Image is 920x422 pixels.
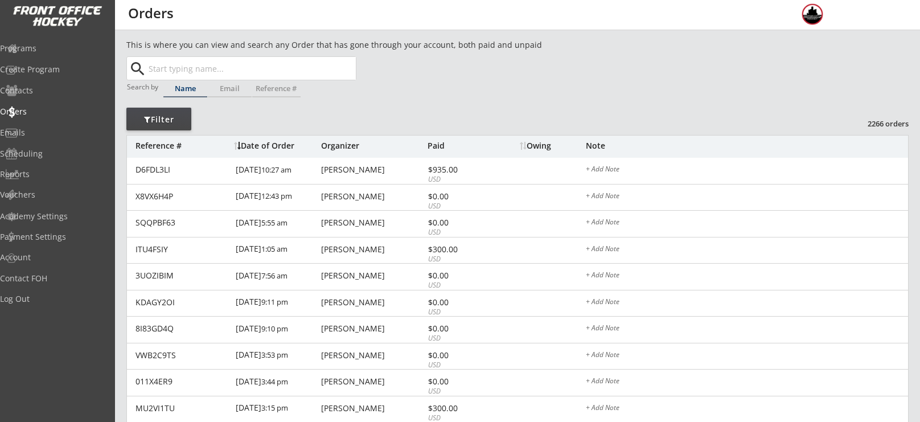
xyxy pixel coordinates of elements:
[146,57,356,80] input: Start typing name...
[261,191,292,201] font: 12:43 pm
[428,351,489,359] div: $0.00
[586,166,908,175] div: + Add Note
[208,85,252,92] div: Email
[428,166,489,174] div: $935.00
[428,360,489,370] div: USD
[586,404,908,413] div: + Add Note
[321,219,425,227] div: [PERSON_NAME]
[428,272,489,280] div: $0.00
[428,245,489,253] div: $300.00
[135,142,228,150] div: Reference #
[261,218,287,228] font: 5:55 am
[428,228,489,237] div: USD
[261,244,287,254] font: 1:05 am
[135,272,229,280] div: 3UOZIBIM
[428,142,489,150] div: Paid
[321,298,425,306] div: [PERSON_NAME]
[428,378,489,386] div: $0.00
[428,219,489,227] div: $0.00
[135,325,229,333] div: 8I83GD4Q
[586,298,908,308] div: + Add Note
[261,350,288,360] font: 3:53 pm
[321,378,425,386] div: [PERSON_NAME]
[321,351,425,359] div: [PERSON_NAME]
[428,192,489,200] div: $0.00
[127,83,159,91] div: Search by
[849,118,909,129] div: 2266 orders
[520,142,585,150] div: Owing
[321,245,425,253] div: [PERSON_NAME]
[135,351,229,359] div: VWB2C9TS
[236,317,318,342] div: [DATE]
[428,404,489,412] div: $300.00
[236,237,318,263] div: [DATE]
[236,264,318,289] div: [DATE]
[321,166,425,174] div: [PERSON_NAME]
[135,192,229,200] div: X8VX6H4P
[261,323,288,334] font: 9:10 pm
[586,142,908,150] div: Note
[321,325,425,333] div: [PERSON_NAME]
[261,165,291,175] font: 10:27 am
[135,404,229,412] div: MU2VI1TU
[428,281,489,290] div: USD
[234,142,318,150] div: Date of Order
[586,351,908,360] div: + Add Note
[236,343,318,369] div: [DATE]
[428,325,489,333] div: $0.00
[321,142,425,150] div: Organizer
[586,245,908,255] div: + Add Note
[586,192,908,202] div: + Add Note
[135,298,229,306] div: KDAGY2OI
[236,370,318,395] div: [DATE]
[261,403,288,413] font: 3:15 pm
[135,245,229,253] div: ITU4FSIY
[428,334,489,343] div: USD
[586,325,908,334] div: + Add Note
[126,114,191,125] div: Filter
[236,211,318,236] div: [DATE]
[126,39,607,51] div: This is where you can view and search any Order that has gone through your account, both paid and...
[236,290,318,316] div: [DATE]
[135,378,229,386] div: 011X4ER9
[163,85,207,92] div: Name
[236,158,318,183] div: [DATE]
[321,404,425,412] div: [PERSON_NAME]
[428,298,489,306] div: $0.00
[586,219,908,228] div: + Add Note
[135,219,229,227] div: SQQPBF63
[428,202,489,211] div: USD
[321,272,425,280] div: [PERSON_NAME]
[261,297,288,307] font: 9:11 pm
[428,308,489,317] div: USD
[236,185,318,210] div: [DATE]
[428,175,489,185] div: USD
[321,192,425,200] div: [PERSON_NAME]
[261,376,288,387] font: 3:44 pm
[236,396,318,422] div: [DATE]
[135,166,229,174] div: D6FDL3LI
[128,60,147,78] button: search
[586,272,908,281] div: + Add Note
[428,255,489,264] div: USD
[586,378,908,387] div: + Add Note
[252,85,301,92] div: Reference #
[261,271,287,281] font: 7:56 am
[428,387,489,396] div: USD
